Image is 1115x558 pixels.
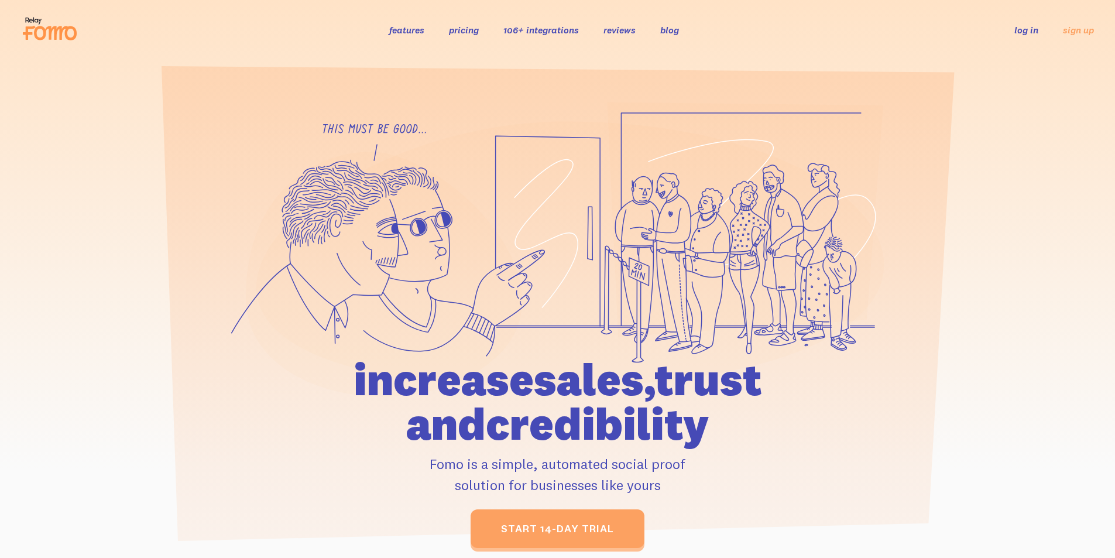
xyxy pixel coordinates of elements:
[471,509,644,548] a: start 14-day trial
[503,24,579,36] a: 106+ integrations
[603,24,636,36] a: reviews
[287,453,829,495] p: Fomo is a simple, automated social proof solution for businesses like yours
[389,24,424,36] a: features
[1063,24,1094,36] a: sign up
[287,357,829,446] h1: increase sales, trust and credibility
[449,24,479,36] a: pricing
[660,24,679,36] a: blog
[1014,24,1038,36] a: log in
